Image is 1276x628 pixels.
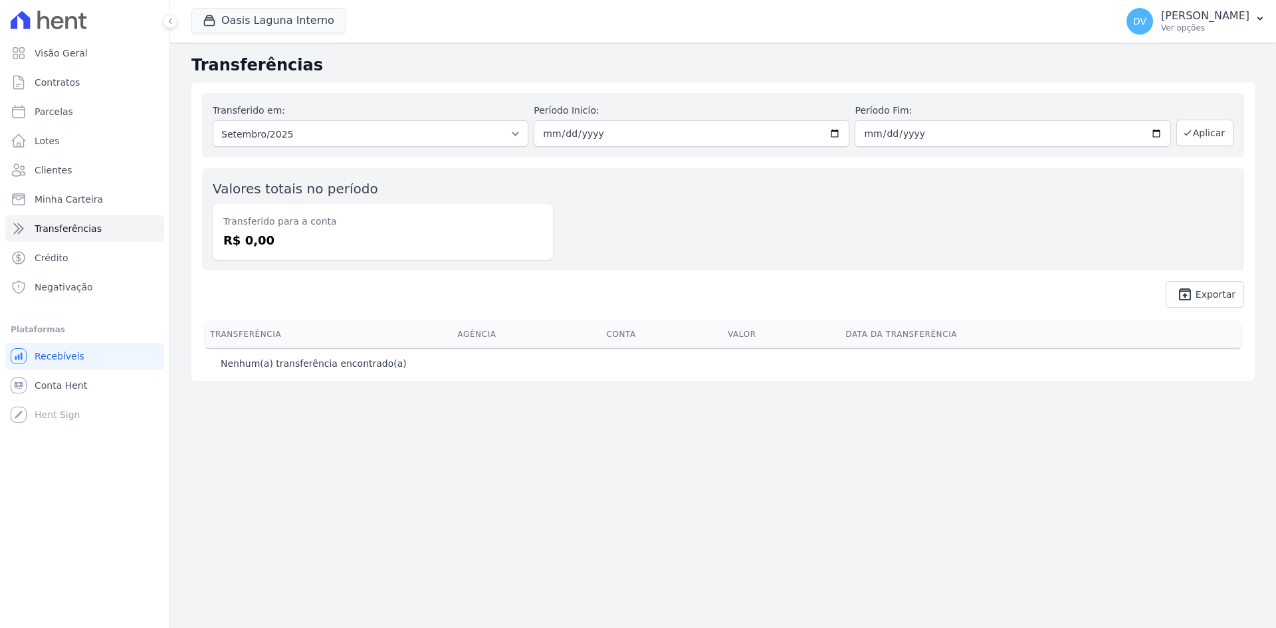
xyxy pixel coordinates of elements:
a: Crédito [5,245,164,271]
label: Período Inicío: [534,104,849,118]
span: Parcelas [35,105,73,118]
a: Recebíveis [5,343,164,369]
a: Lotes [5,128,164,154]
dd: R$ 0,00 [223,231,542,249]
p: Nenhum(a) transferência encontrado(a) [221,357,407,370]
span: Clientes [35,163,72,177]
span: Visão Geral [35,47,88,60]
th: Transferência [205,321,452,348]
span: Negativação [35,280,93,294]
a: Negativação [5,274,164,300]
span: Exportar [1196,290,1235,298]
span: DV [1133,17,1146,26]
a: Clientes [5,157,164,183]
div: Plataformas [11,322,159,338]
a: Transferências [5,215,164,242]
span: Transferências [35,222,102,235]
button: Aplicar [1176,120,1233,146]
span: Conta Hent [35,379,87,392]
label: Valores totais no período [213,181,378,197]
button: DV [PERSON_NAME] Ver opções [1116,3,1276,40]
p: [PERSON_NAME] [1161,9,1249,23]
h2: Transferências [191,53,1255,77]
i: unarchive [1177,286,1193,302]
a: Minha Carteira [5,186,164,213]
span: Contratos [35,76,80,89]
span: Recebíveis [35,350,84,363]
dt: Transferido para a conta [223,215,542,229]
th: Conta [601,321,722,348]
span: Lotes [35,134,60,148]
a: Visão Geral [5,40,164,66]
a: unarchive Exportar [1166,281,1244,308]
span: Crédito [35,251,68,264]
p: Ver opções [1161,23,1249,33]
a: Contratos [5,69,164,96]
th: Valor [722,321,840,348]
a: Conta Hent [5,372,164,399]
th: Data da Transferência [840,321,1209,348]
label: Período Fim: [855,104,1170,118]
button: Oasis Laguna Interno [191,8,346,33]
label: Transferido em: [213,105,285,116]
span: Minha Carteira [35,193,103,206]
th: Agência [452,321,601,348]
a: Parcelas [5,98,164,125]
